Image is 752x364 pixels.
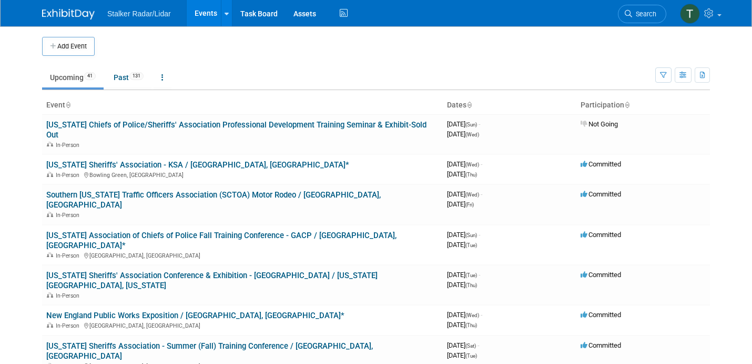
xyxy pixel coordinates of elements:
[106,67,151,87] a: Past131
[46,190,381,210] a: Southern [US_STATE] Traffic Officers Association (SCTOA) Motor Rodeo / [GEOGRAPHIC_DATA], [GEOGRA...
[581,341,621,349] span: Committed
[46,231,397,250] a: [US_STATE] Association of Chiefs of Police Fall Training Conference - GACP / [GEOGRAPHIC_DATA], [...
[443,96,576,114] th: Dates
[42,96,443,114] th: Event
[84,72,96,80] span: 41
[465,202,474,208] span: (Fri)
[42,67,104,87] a: Upcoming41
[481,160,482,168] span: -
[465,232,477,238] span: (Sun)
[479,231,480,239] span: -
[624,101,629,109] a: Sort by Participation Type
[46,321,439,329] div: [GEOGRAPHIC_DATA], [GEOGRAPHIC_DATA]
[465,353,477,359] span: (Tue)
[46,170,439,179] div: Bowling Green, [GEOGRAPHIC_DATA]
[465,343,476,349] span: (Sat)
[47,252,53,258] img: In-Person Event
[46,120,426,140] a: [US_STATE] Chiefs of Police/Sheriffs' Association Professional Development Training Seminar & Exh...
[46,341,373,361] a: [US_STATE] Sheriffs Association - Summer (Fall) Training Conference / [GEOGRAPHIC_DATA], [GEOGRAP...
[465,172,477,178] span: (Thu)
[576,96,710,114] th: Participation
[46,160,349,170] a: [US_STATE] Sheriffs' Association - KSA / [GEOGRAPHIC_DATA], [GEOGRAPHIC_DATA]*
[56,142,83,149] span: In-Person
[47,292,53,298] img: In-Person Event
[47,172,53,177] img: In-Person Event
[465,242,477,248] span: (Tue)
[465,162,479,168] span: (Wed)
[680,4,700,24] img: Tommy Yates
[47,322,53,328] img: In-Person Event
[447,351,477,359] span: [DATE]
[42,9,95,19] img: ExhibitDay
[447,311,482,319] span: [DATE]
[479,271,480,279] span: -
[481,311,482,319] span: -
[447,321,477,329] span: [DATE]
[447,170,477,178] span: [DATE]
[481,190,482,198] span: -
[447,341,479,349] span: [DATE]
[447,190,482,198] span: [DATE]
[581,160,621,168] span: Committed
[447,231,480,239] span: [DATE]
[56,252,83,259] span: In-Person
[581,120,618,128] span: Not Going
[65,101,70,109] a: Sort by Event Name
[56,322,83,329] span: In-Person
[56,212,83,219] span: In-Person
[46,251,439,259] div: [GEOGRAPHIC_DATA], [GEOGRAPHIC_DATA]
[56,172,83,179] span: In-Person
[618,5,666,23] a: Search
[466,101,472,109] a: Sort by Start Date
[465,282,477,288] span: (Thu)
[447,200,474,208] span: [DATE]
[632,10,656,18] span: Search
[465,272,477,278] span: (Tue)
[465,132,479,137] span: (Wed)
[46,271,378,290] a: [US_STATE] Sheriffs' Association Conference & Exhibition - [GEOGRAPHIC_DATA] / [US_STATE][GEOGRAP...
[465,192,479,198] span: (Wed)
[465,122,477,127] span: (Sun)
[465,322,477,328] span: (Thu)
[129,72,144,80] span: 131
[477,341,479,349] span: -
[447,130,479,138] span: [DATE]
[581,271,621,279] span: Committed
[581,311,621,319] span: Committed
[447,120,480,128] span: [DATE]
[447,271,480,279] span: [DATE]
[581,231,621,239] span: Committed
[107,9,171,18] span: Stalker Radar/Lidar
[581,190,621,198] span: Committed
[447,281,477,289] span: [DATE]
[465,312,479,318] span: (Wed)
[47,212,53,217] img: In-Person Event
[56,292,83,299] span: In-Person
[447,160,482,168] span: [DATE]
[47,142,53,147] img: In-Person Event
[447,241,477,249] span: [DATE]
[42,37,95,56] button: Add Event
[46,311,344,320] a: New England Public Works Exposition / [GEOGRAPHIC_DATA], [GEOGRAPHIC_DATA]*
[479,120,480,128] span: -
